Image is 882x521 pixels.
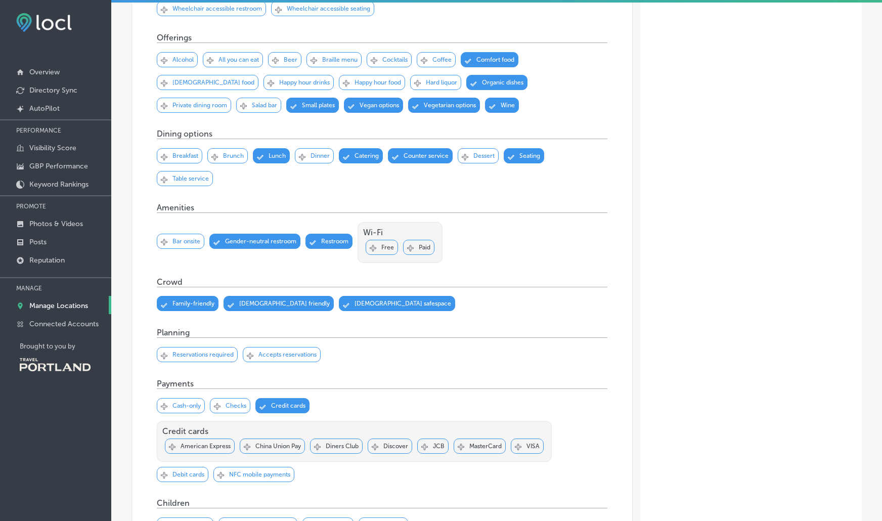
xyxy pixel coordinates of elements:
[382,56,408,63] p: Cocktails
[162,426,546,436] p: Credit cards
[172,238,200,245] p: Bar onsite
[284,56,297,63] p: Beer
[302,102,335,109] p: Small plates
[157,277,183,287] p: Crowd
[363,228,437,237] p: Wi-Fi
[29,238,47,246] p: Posts
[218,56,259,63] p: All you can eat
[322,56,358,63] p: Braille menu
[482,79,523,86] p: Organic dishes
[355,79,401,86] p: Happy hour food
[252,102,277,109] p: Salad bar
[29,220,83,228] p: Photos & Videos
[381,244,394,251] p: Free
[326,443,359,450] p: Diners Club
[172,56,194,63] p: Alcohol
[311,152,330,159] p: Dinner
[157,129,212,139] p: Dining options
[172,300,214,307] p: Family-friendly
[271,402,305,409] p: Credit cards
[269,152,286,159] p: Lunch
[157,498,190,508] p: Children
[287,5,370,12] p: Wheelchair accessible seating
[473,152,495,159] p: Dessert
[519,152,540,159] p: Seating
[172,471,204,478] p: Debit cards
[223,152,244,159] p: Brunch
[526,443,540,450] p: VISA
[229,471,290,478] p: NFC mobile payments
[29,301,88,310] p: Manage Locations
[20,358,91,371] img: Travel Portland
[321,238,348,245] p: Restroom
[424,102,476,109] p: Vegetarian options
[172,402,201,409] p: Cash-only
[29,144,76,152] p: Visibility Score
[29,68,60,76] p: Overview
[225,238,296,245] p: Gender-neutral restroom
[419,244,430,251] p: Paid
[181,443,231,450] p: American Express
[29,320,99,328] p: Connected Accounts
[279,79,330,86] p: Happy hour drinks
[172,175,209,182] p: Table service
[16,13,72,32] img: fda3e92497d09a02dc62c9cd864e3231.png
[157,328,190,337] p: Planning
[29,86,77,95] p: Directory Sync
[404,152,449,159] p: Counter service
[172,102,227,109] p: Private dining room
[258,351,317,358] p: Accepts reservations
[20,342,111,350] p: Brought to you by
[501,102,515,109] p: Wine
[360,102,399,109] p: Vegan options
[29,104,60,113] p: AutoPilot
[29,180,89,189] p: Keyword Rankings
[157,379,194,388] p: Payments
[355,152,379,159] p: Catering
[172,5,262,12] p: Wheelchair accessible restroom
[29,162,88,170] p: GBP Performance
[255,443,301,450] p: China Union Pay
[157,33,192,42] p: Offerings
[172,351,234,358] p: Reservations required
[426,79,457,86] p: Hard liquor
[29,256,65,265] p: Reputation
[226,402,246,409] p: Checks
[476,56,514,63] p: Comfort food
[355,300,451,307] p: [DEMOGRAPHIC_DATA] safespace
[433,443,445,450] p: JCB
[157,203,194,212] p: Amenities
[172,152,198,159] p: Breakfast
[432,56,452,63] p: Coffee
[469,443,502,450] p: MasterCard
[172,79,254,86] p: [DEMOGRAPHIC_DATA] food
[239,300,330,307] p: [DEMOGRAPHIC_DATA] friendly
[383,443,408,450] p: Discover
